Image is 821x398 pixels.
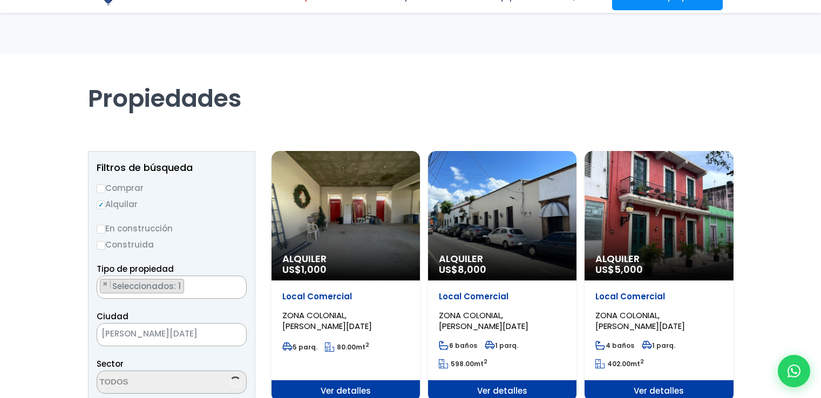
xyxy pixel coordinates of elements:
[640,358,644,366] sup: 2
[97,197,247,211] label: Alquilar
[97,225,105,234] input: En construcción
[365,341,369,349] sup: 2
[595,310,685,332] span: ZONA COLONIAL, [PERSON_NAME][DATE]
[595,359,644,368] span: mt
[458,263,486,276] span: 8,000
[100,279,184,293] li: LOCAL COMERCIAL
[97,201,105,209] input: Alquilar
[642,341,675,350] span: 1 parq.
[595,253,722,264] span: Alquiler
[97,184,105,193] input: Comprar
[282,253,409,264] span: Alquiler
[235,279,240,289] span: ×
[337,342,356,352] span: 80.00
[282,310,372,332] span: ZONA COLONIAL, [PERSON_NAME][DATE]
[97,162,247,173] h2: Filtros de búsqueda
[234,279,241,290] button: Remove all items
[97,181,247,195] label: Comprar
[595,291,722,302] p: Local Comercial
[97,358,124,369] span: Sector
[97,241,105,250] input: Construida
[451,359,474,368] span: 598.00
[439,253,566,264] span: Alquiler
[301,263,327,276] span: 1,000
[439,310,528,332] span: ZONA COLONIAL, [PERSON_NAME][DATE]
[97,311,128,322] span: Ciudad
[103,279,108,289] span: ×
[97,371,202,394] textarea: Search
[97,323,247,346] span: SANTO DOMINGO DE GUZMÁN
[484,358,487,366] sup: 2
[100,279,111,289] button: Remove item
[282,291,409,302] p: Local Comercial
[607,359,630,368] span: 402.00
[614,263,643,276] span: 5,000
[282,342,317,352] span: 5 parq.
[111,280,184,292] span: Seleccionados: 1
[439,341,477,350] span: 6 baños
[88,54,734,113] h1: Propiedades
[97,276,103,299] textarea: Search
[97,222,247,235] label: En construcción
[439,263,486,276] span: US$
[439,291,566,302] p: Local Comercial
[219,326,235,344] button: Remove all items
[325,342,369,352] span: mt
[97,326,219,341] span: SANTO DOMINGO DE GUZMÁN
[595,341,634,350] span: 4 baños
[595,263,643,276] span: US$
[485,341,518,350] span: 1 parq.
[230,330,235,340] span: ×
[439,359,487,368] span: mt
[97,238,247,251] label: Construida
[282,263,327,276] span: US$
[97,263,174,275] span: Tipo de propiedad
